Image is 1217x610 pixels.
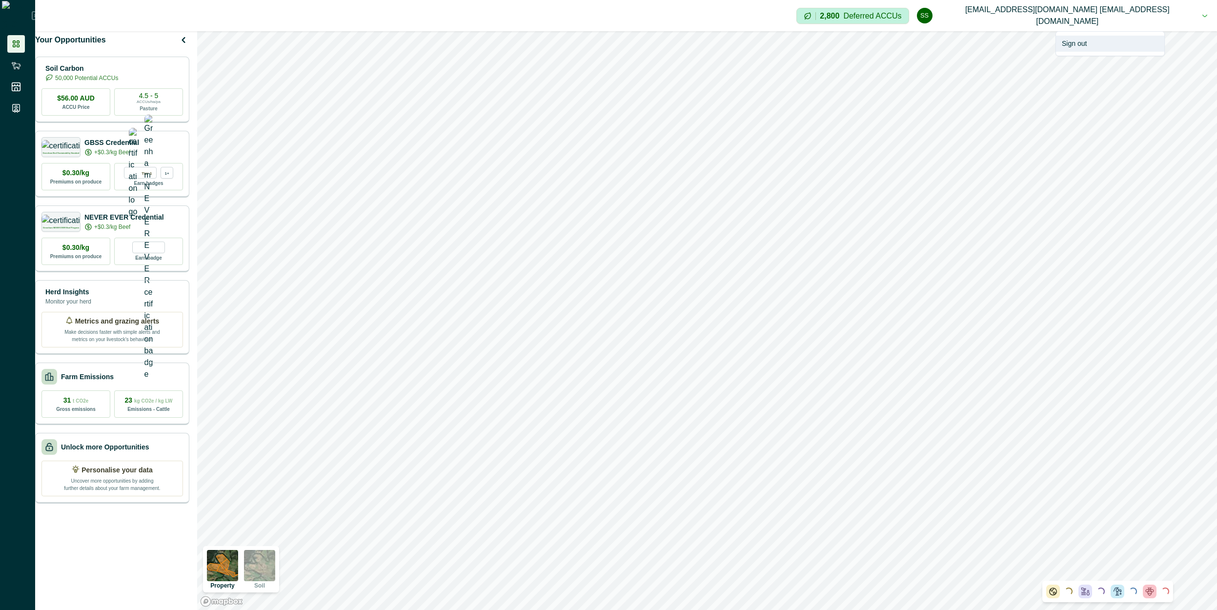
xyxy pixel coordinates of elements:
[820,12,839,20] p: 2,800
[94,148,130,157] p: +$0.3/kg Beef
[62,243,89,253] p: $0.30/kg
[84,138,139,148] p: GBSS Credential
[63,395,89,406] p: 31
[41,215,81,224] img: certification logo
[254,583,265,589] p: Soil
[62,168,89,178] p: $0.30/kg
[61,442,149,452] p: Unlock more Opportunities
[134,398,172,404] span: kg CO2e / kg LW
[137,99,161,105] p: ACCUs/ha/pa
[62,103,89,111] p: ACCU Price
[45,297,91,306] p: Monitor your herd
[127,406,170,413] p: Emissions - Cattle
[57,93,95,103] p: $56.00 AUD
[50,178,102,185] p: Premiums on produce
[125,395,173,406] p: 23
[63,326,161,343] p: Make decisions faster with simple alerts and metrics on your livestock’s behaviour.
[144,115,153,380] img: Greenham NEVER EVER certification badge
[210,583,234,589] p: Property
[35,34,106,46] p: Your Opportunities
[45,63,118,74] p: Soil Carbon
[200,596,243,607] a: Mapbox logo
[161,167,173,179] div: more credentials avaialble
[50,253,102,260] p: Premiums on produce
[139,92,159,99] p: 4.5 - 5
[56,406,96,413] p: Gross emissions
[134,179,163,187] p: Earn badges
[1056,36,1164,52] button: Sign out
[55,74,118,82] p: 50,000 Potential ACCUs
[135,253,162,262] p: Earn badge
[207,550,238,581] img: property preview
[142,169,152,176] p: Tier 1
[42,152,79,154] p: Greenham Beef Sustainability Standard
[61,372,114,382] p: Farm Emissions
[129,128,138,218] img: certification logo
[2,1,32,30] img: Logo
[164,169,169,176] p: 1+
[63,475,161,492] p: Uncover more opportunities by adding further details about your farm management.
[244,550,275,581] img: soil preview
[81,465,153,475] p: Personalise your data
[75,316,160,326] p: Metrics and grazing alerts
[73,398,88,404] span: t CO2e
[843,12,901,20] p: Deferred ACCUs
[140,105,158,112] p: Pasture
[94,223,130,231] p: +$0.3/kg Beef
[84,212,164,223] p: NEVER EVER Credential
[45,287,91,297] p: Herd Insights
[43,227,79,229] p: Greenham NEVER EVER Beef Program
[41,140,81,150] img: certification logo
